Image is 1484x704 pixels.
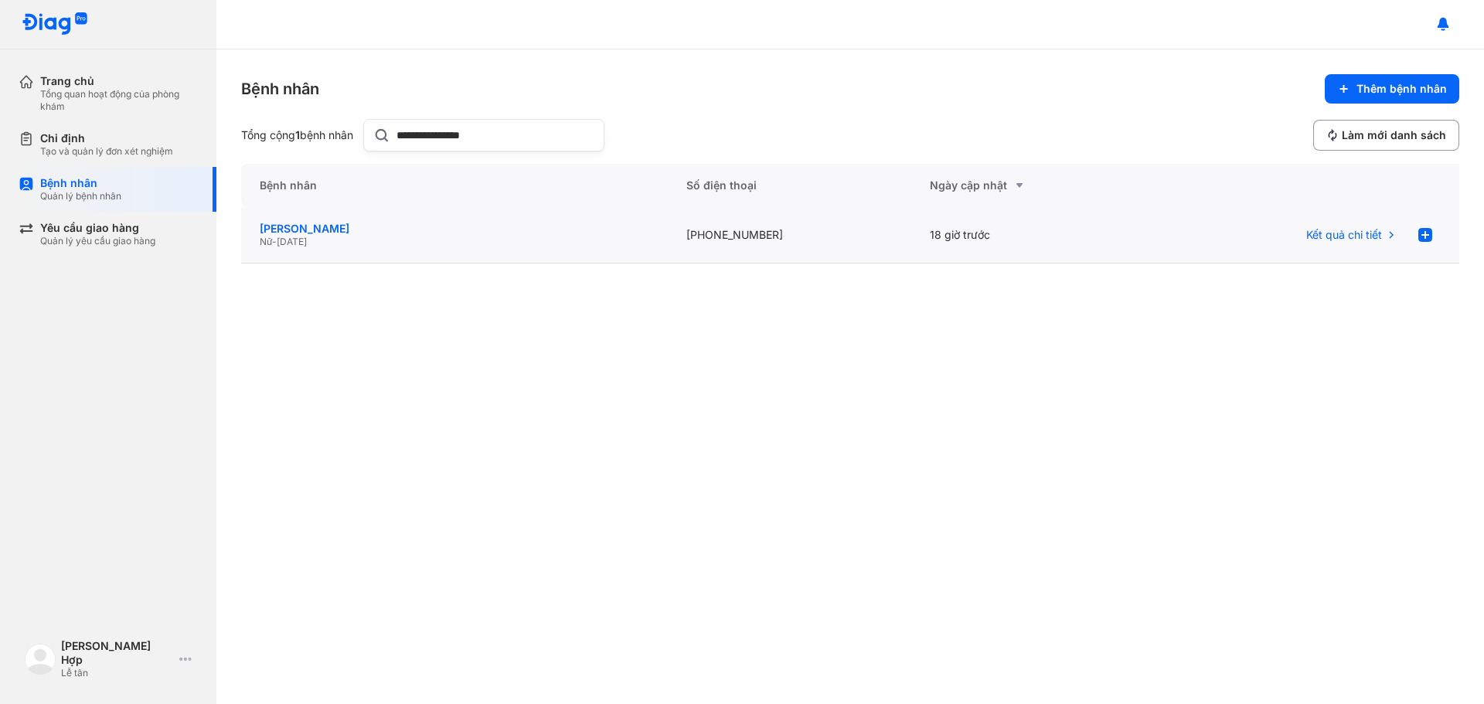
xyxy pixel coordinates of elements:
div: Chỉ định [40,131,173,145]
div: [PHONE_NUMBER] [668,207,911,264]
div: Bệnh nhân [241,78,319,100]
button: Thêm bệnh nhân [1325,74,1459,104]
div: [PERSON_NAME] [260,222,649,236]
span: [DATE] [277,236,307,247]
span: Kết quả chi tiết [1306,228,1382,242]
span: - [272,236,277,247]
div: Quản lý yêu cầu giao hàng [40,235,155,247]
div: Tổng cộng bệnh nhân [241,128,357,142]
div: Trang chủ [40,74,198,88]
button: Làm mới danh sách [1313,120,1459,151]
div: Ngày cập nhật [930,176,1136,195]
div: Bệnh nhân [40,176,121,190]
span: Làm mới danh sách [1342,128,1446,142]
div: 18 giờ trước [911,207,1155,264]
div: Tổng quan hoạt động của phòng khám [40,88,198,113]
div: Yêu cầu giao hàng [40,221,155,235]
div: Quản lý bệnh nhân [40,190,121,202]
div: Bệnh nhân [241,164,668,207]
img: logo [22,12,88,36]
span: 1 [295,128,300,141]
img: logo [25,644,56,675]
div: Số điện thoại [668,164,911,207]
div: [PERSON_NAME] Hợp [61,639,173,667]
div: Lễ tân [61,667,173,679]
span: Nữ [260,236,272,247]
span: Thêm bệnh nhân [1356,82,1447,96]
div: Tạo và quản lý đơn xét nghiệm [40,145,173,158]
